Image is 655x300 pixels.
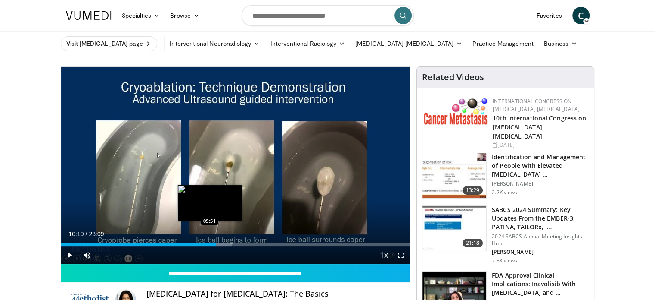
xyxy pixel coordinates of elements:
button: Playback Rate [375,246,392,264]
h4: [MEDICAL_DATA] for [MEDICAL_DATA]: The Basics [146,289,403,299]
a: 13:29 Identification and Management of People With Elevated [MEDICAL_DATA] … [PERSON_NAME] 2.2K v... [422,153,589,199]
div: Progress Bar [61,243,410,246]
p: [PERSON_NAME] [492,180,589,187]
span: 21:18 [463,239,483,247]
span: 10:19 [69,231,84,237]
span: / [86,231,87,237]
a: [MEDICAL_DATA] [MEDICAL_DATA] [350,35,467,52]
input: Search topics, interventions [242,5,414,26]
a: Practice Management [467,35,538,52]
p: 2.2K views [492,189,517,196]
img: 6ff8bc22-9509-4454-a4f8-ac79dd3b8976.png.150x105_q85_autocrop_double_scale_upscale_version-0.2.png [424,98,488,125]
img: 24788a67-60a2-4554-b753-a3698dbabb20.150x105_q85_crop-smart_upscale.jpg [422,206,486,251]
button: Mute [78,246,96,264]
button: Fullscreen [392,246,410,264]
img: VuMedi Logo [66,11,112,20]
p: [PERSON_NAME] [492,249,589,256]
p: 2024 SABCS Annual Meeting Insights Hub [492,233,589,247]
a: 10th International Congress on [MEDICAL_DATA] [MEDICAL_DATA] [493,114,586,140]
a: Interventional Radiology [265,35,350,52]
button: Play [61,246,78,264]
p: 2.8K views [492,257,517,264]
a: International Congress on [MEDICAL_DATA] [MEDICAL_DATA] [493,98,580,113]
a: Business [539,35,583,52]
h3: Identification and Management of People With Elevated [MEDICAL_DATA] … [492,153,589,179]
div: [DATE] [493,141,587,149]
img: f3e414da-7d1c-4e07-9ec1-229507e9276d.150x105_q85_crop-smart_upscale.jpg [422,153,486,198]
a: Favorites [531,7,567,24]
a: 21:18 SABCS 2024 Summary: Key Updates From the EMBER-3, PATINA, TAILORx, I… 2024 SABCS Annual Mee... [422,205,589,264]
a: Specialties [117,7,165,24]
span: 13:29 [463,186,483,195]
a: Interventional Neuroradiology [165,35,265,52]
a: Visit [MEDICAL_DATA] page [61,36,158,51]
h4: Related Videos [422,72,484,82]
h3: SABCS 2024 Summary: Key Updates From the EMBER-3, PATINA, TAILORx, I… [492,205,589,231]
h3: FDA Approval Clinical Implications: Inavolisib With [MEDICAL_DATA] and … [492,271,589,297]
video-js: Video Player [61,67,410,264]
img: image.jpeg [177,185,242,221]
a: Browse [165,7,205,24]
span: 23:09 [89,231,104,237]
a: C [572,7,590,24]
